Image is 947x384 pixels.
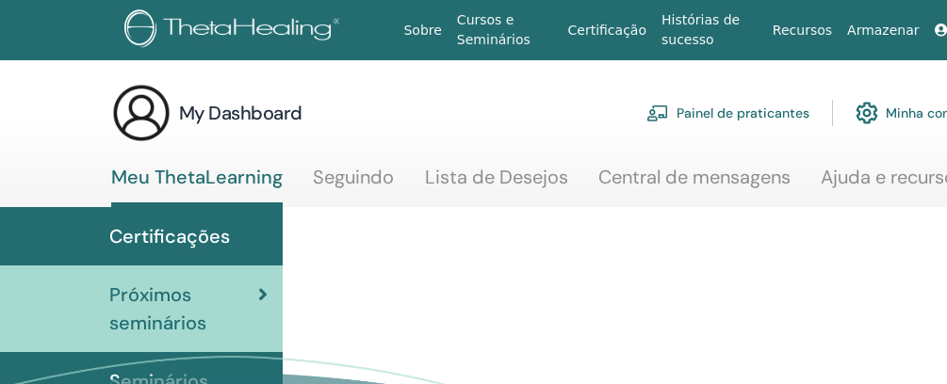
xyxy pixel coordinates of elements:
[109,280,258,337] span: Próximos seminários
[111,83,171,143] img: generic-user-icon.jpg
[561,13,654,48] a: Certificação
[856,97,878,129] img: cog.svg
[111,166,283,207] a: Meu ThetaLearning
[179,100,302,126] h3: My Dashboard
[396,13,449,48] a: Sobre
[646,104,669,121] img: chalkboard-teacher.svg
[425,166,568,202] a: Lista de Desejos
[124,9,347,52] img: logo.png
[646,92,809,134] a: Painel de praticantes
[840,13,926,48] a: Armazenar
[313,166,394,202] a: Seguindo
[598,166,791,202] a: Central de mensagens
[765,13,840,48] a: Recursos
[109,222,230,250] span: Certificações
[654,3,765,57] a: Histórias de sucesso
[449,3,561,57] a: Cursos e Seminários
